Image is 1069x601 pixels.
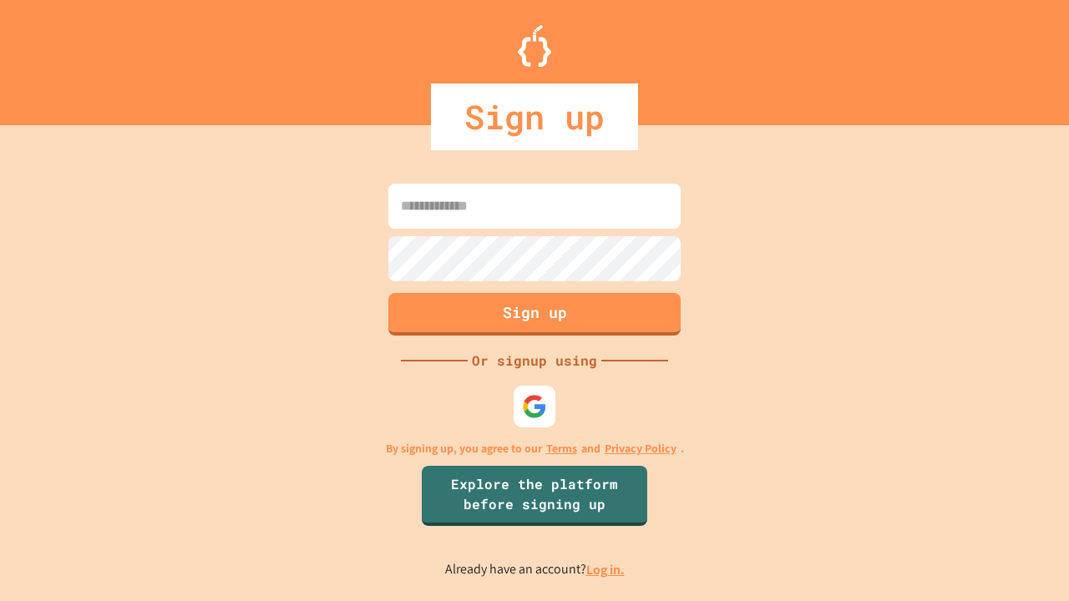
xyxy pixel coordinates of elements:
[445,559,625,580] p: Already have an account?
[930,462,1052,533] iframe: chat widget
[468,351,601,371] div: Or signup using
[518,25,551,67] img: Logo.svg
[586,561,625,578] a: Log in.
[388,293,681,336] button: Sign up
[386,440,684,457] p: By signing up, you agree to our and .
[999,534,1052,584] iframe: chat widget
[546,440,577,457] a: Terms
[605,440,676,457] a: Privacy Policy
[422,466,647,526] a: Explore the platform before signing up
[522,394,547,419] img: google-icon.svg
[431,83,638,150] div: Sign up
